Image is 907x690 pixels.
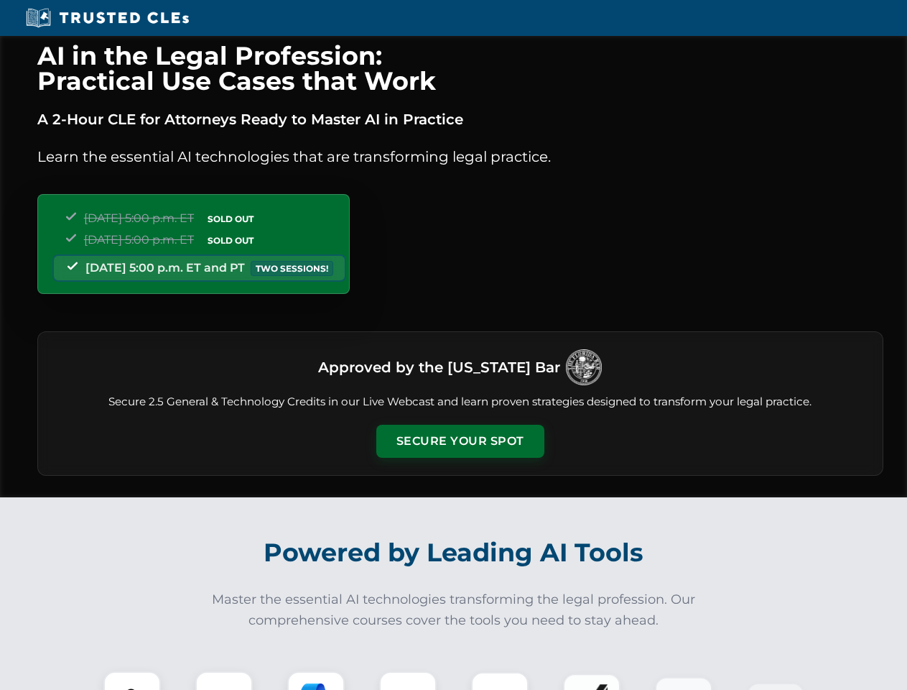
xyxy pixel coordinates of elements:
span: [DATE] 5:00 p.m. ET [84,211,194,225]
h2: Powered by Leading AI Tools [56,528,852,578]
p: Master the essential AI technologies transforming the legal profession. Our comprehensive courses... [203,589,705,631]
span: SOLD OUT [203,211,259,226]
img: Trusted CLEs [22,7,193,29]
p: Learn the essential AI technologies that are transforming legal practice. [37,145,883,168]
span: SOLD OUT [203,233,259,248]
button: Secure Your Spot [376,425,544,458]
p: A 2-Hour CLE for Attorneys Ready to Master AI in Practice [37,108,883,131]
img: Logo [566,349,602,385]
h3: Approved by the [US_STATE] Bar [318,354,560,380]
span: [DATE] 5:00 p.m. ET [84,233,194,247]
h1: AI in the Legal Profession: Practical Use Cases that Work [37,43,883,93]
p: Secure 2.5 General & Technology Credits in our Live Webcast and learn proven strategies designed ... [55,394,865,410]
